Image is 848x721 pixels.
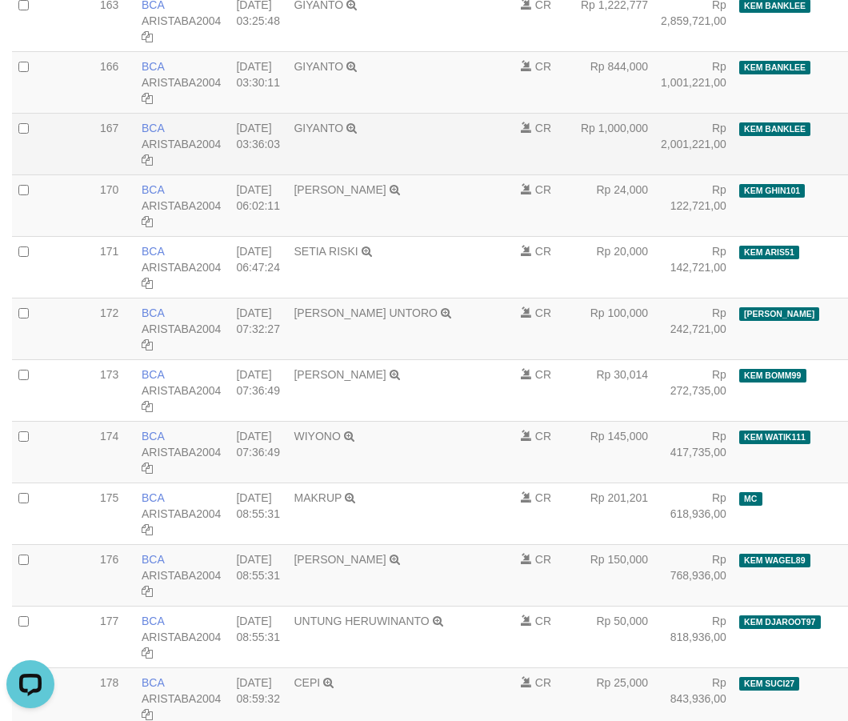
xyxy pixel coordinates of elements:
[142,569,221,582] a: ARISTABA2004
[294,491,342,504] a: MAKRUP
[230,298,287,359] td: [DATE] 07:32:27
[294,183,386,196] a: [PERSON_NAME]
[739,369,806,383] span: KEM BOMM99
[294,60,343,73] a: GIYANTO
[535,60,551,73] span: CR
[739,431,810,444] span: KEM WATIK111
[535,553,551,566] span: CR
[654,113,733,174] td: Rp 2,001,221,00
[142,462,153,475] a: Copy ARISTABA2004 to clipboard
[570,483,655,544] td: Rp 201,201
[739,122,811,136] span: KEM BANKLEE
[294,368,386,381] a: [PERSON_NAME]
[294,306,437,319] a: [PERSON_NAME] UNTORO
[570,298,655,359] td: Rp 100,000
[570,174,655,236] td: Rp 24,000
[294,430,340,443] a: WIYONO
[142,430,164,443] span: BCA
[100,491,118,504] span: 175
[230,359,287,421] td: [DATE] 07:36:49
[739,615,821,629] span: KEM DJAROOT97
[100,245,118,258] span: 171
[535,122,551,134] span: CR
[142,154,153,166] a: Copy ARISTABA2004 to clipboard
[142,92,153,105] a: Copy ARISTABA2004 to clipboard
[294,245,358,258] a: SETIA RISKI
[570,421,655,483] td: Rp 145,000
[230,51,287,113] td: [DATE] 03:30:11
[142,76,221,89] a: ARISTABA2004
[142,368,164,381] span: BCA
[142,647,153,659] a: Copy ARISTABA2004 to clipboard
[142,306,164,319] span: BCA
[142,631,221,643] a: ARISTABA2004
[230,606,287,667] td: [DATE] 08:55:31
[100,183,118,196] span: 170
[142,30,153,43] a: Copy ARISTABA2004 to clipboard
[142,446,221,459] a: ARISTABA2004
[100,306,118,319] span: 172
[142,138,221,150] a: ARISTABA2004
[739,184,806,198] span: KEM GHIN101
[739,677,800,691] span: KEM SUCI27
[654,51,733,113] td: Rp 1,001,221,00
[570,113,655,174] td: Rp 1,000,000
[570,606,655,667] td: Rp 50,000
[535,183,551,196] span: CR
[142,676,164,689] span: BCA
[142,384,221,397] a: ARISTABA2004
[142,338,153,351] a: Copy ARISTABA2004 to clipboard
[230,113,287,174] td: [DATE] 03:36:03
[230,544,287,606] td: [DATE] 08:55:31
[739,61,811,74] span: KEM BANKLEE
[142,60,164,73] span: BCA
[654,236,733,298] td: Rp 142,721,00
[142,400,153,413] a: Copy ARISTABA2004 to clipboard
[142,322,221,335] a: ARISTABA2004
[535,306,551,319] span: CR
[100,615,118,627] span: 177
[100,368,118,381] span: 173
[294,615,429,627] a: UNTUNG HERUWINANTO
[100,430,118,443] span: 174
[739,554,810,567] span: KEM WAGEL89
[142,122,164,134] span: BCA
[739,246,799,259] span: KEM ARIS51
[654,174,733,236] td: Rp 122,721,00
[142,692,221,705] a: ARISTABA2004
[570,544,655,606] td: Rp 150,000
[654,359,733,421] td: Rp 272,735,00
[142,507,221,520] a: ARISTABA2004
[142,553,164,566] span: BCA
[654,421,733,483] td: Rp 417,735,00
[294,676,320,689] a: CEPI
[142,523,153,536] a: Copy ARISTABA2004 to clipboard
[6,6,54,54] button: Open LiveChat chat widget
[570,359,655,421] td: Rp 30,014
[100,676,118,689] span: 178
[230,421,287,483] td: [DATE] 07:36:49
[142,245,164,258] span: BCA
[654,298,733,359] td: Rp 242,721,00
[535,368,551,381] span: CR
[654,544,733,606] td: Rp 768,936,00
[230,236,287,298] td: [DATE] 06:47:24
[739,307,820,321] span: [PERSON_NAME]
[230,174,287,236] td: [DATE] 06:02:11
[230,483,287,544] td: [DATE] 08:55:31
[142,277,153,290] a: Copy ARISTABA2004 to clipboard
[142,215,153,228] a: Copy ARISTABA2004 to clipboard
[535,676,551,689] span: CR
[535,245,551,258] span: CR
[294,553,386,566] a: [PERSON_NAME]
[142,491,164,504] span: BCA
[142,261,221,274] a: ARISTABA2004
[142,183,164,196] span: BCA
[100,60,118,73] span: 166
[142,585,153,598] a: Copy ARISTABA2004 to clipboard
[535,491,551,504] span: CR
[535,430,551,443] span: CR
[100,553,118,566] span: 176
[142,615,164,627] span: BCA
[535,615,551,627] span: CR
